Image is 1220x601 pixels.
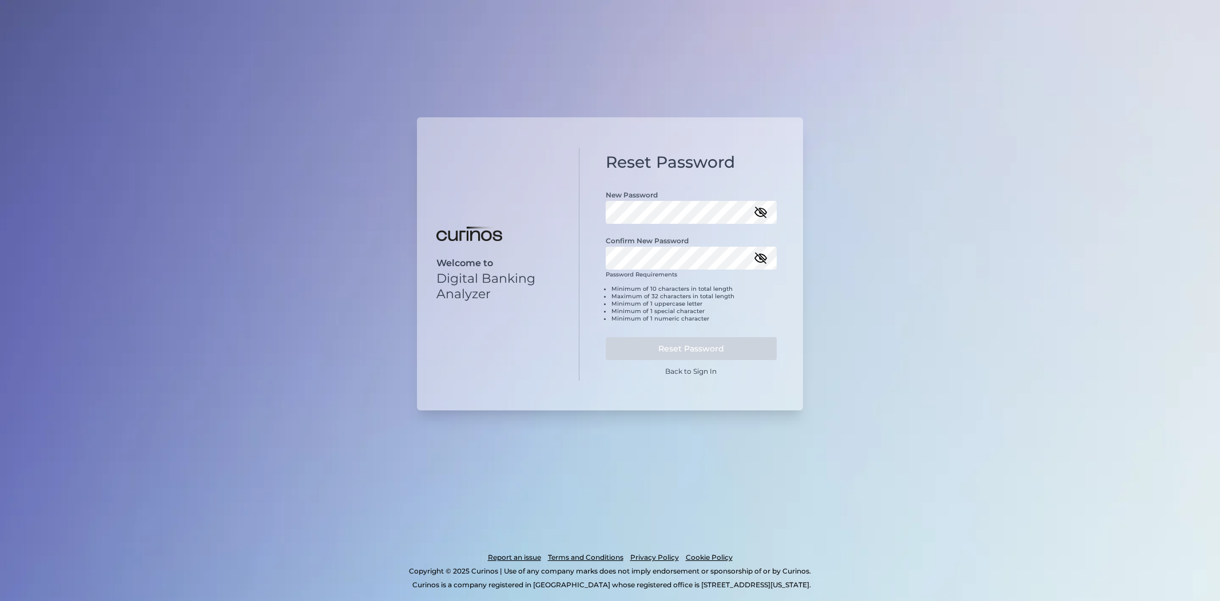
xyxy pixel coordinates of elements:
p: Digital Banking Analyzer [436,271,559,302]
h1: Reset Password [606,153,777,172]
div: Password Requirements [606,271,777,331]
a: Terms and Conditions [548,551,623,564]
li: Minimum of 1 special character [611,307,777,315]
li: Maximum of 32 characters in total length [611,292,777,300]
a: Report an issue [488,551,541,564]
li: Minimum of 1 uppercase letter [611,300,777,307]
p: Welcome to [436,258,559,268]
label: New Password [606,191,658,199]
li: Minimum of 1 numeric character [611,315,777,322]
p: Curinos is a company registered in [GEOGRAPHIC_DATA] whose registered office is [STREET_ADDRESS][... [59,578,1164,592]
p: Copyright © 2025 Curinos | Use of any company marks does not imply endorsement or sponsorship of ... [56,564,1164,578]
a: Cookie Policy [686,551,733,564]
img: Digital Banking Analyzer [436,227,502,242]
button: Reset Password [606,337,777,360]
a: Privacy Policy [630,551,679,564]
li: Minimum of 10 characters in total length [611,285,777,292]
label: Confirm New Password [606,236,689,245]
a: Back to Sign In [665,367,717,375]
